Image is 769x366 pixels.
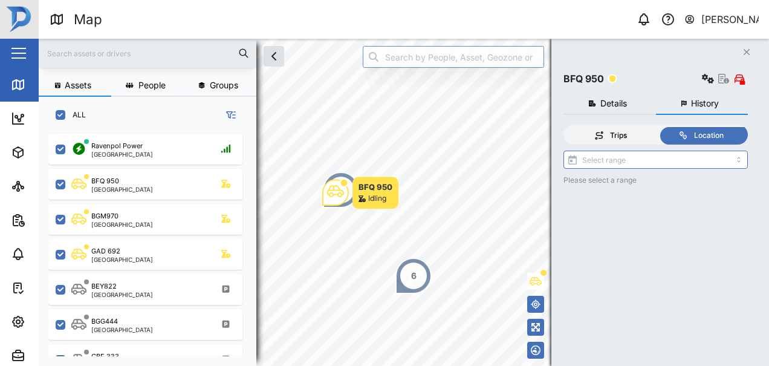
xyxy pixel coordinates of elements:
div: 6 [411,269,417,283]
div: [GEOGRAPHIC_DATA] [91,221,153,227]
div: BFQ 950 [359,181,392,193]
span: Assets [65,81,91,90]
div: GAD 692 [91,246,120,257]
div: BFQ 950 [91,176,119,186]
div: Dashboard [31,112,86,125]
button: [PERSON_NAME] [684,11,759,28]
div: Map marker [322,177,398,209]
div: [GEOGRAPHIC_DATA] [91,151,153,157]
div: BGG444 [91,316,118,327]
div: grid [48,129,256,356]
span: Details [600,99,627,108]
div: BFQ 950 [563,71,604,87]
div: Map [74,9,102,30]
div: Map marker [323,172,359,208]
div: [GEOGRAPHIC_DATA] [91,186,153,192]
input: Search assets or drivers [46,44,249,62]
div: Idling [368,193,386,204]
div: BEY822 [91,281,117,292]
span: Groups [210,81,238,90]
div: [GEOGRAPHIC_DATA] [91,292,153,298]
div: BGM970 [91,211,118,221]
div: Admin [31,349,67,362]
div: Trips [610,130,627,142]
input: Select range [563,151,748,169]
div: Please select a range [563,175,748,186]
img: Main Logo [6,6,33,33]
label: ALL [65,110,86,120]
span: History [691,99,719,108]
div: Location [694,130,724,142]
div: [GEOGRAPHIC_DATA] [91,257,153,263]
div: Assets [31,146,69,159]
div: CBF 333 [91,351,119,362]
div: Tasks [31,281,65,295]
div: [GEOGRAPHIC_DATA] [91,327,153,333]
canvas: Map [39,39,769,366]
div: Reports [31,214,73,227]
div: Sites [31,180,60,193]
div: [PERSON_NAME] [701,12,759,27]
div: Alarms [31,247,69,261]
span: People [138,81,166,90]
div: Map [31,78,59,91]
div: Settings [31,315,74,328]
input: Search by People, Asset, Geozone or Place [363,46,544,68]
div: Map marker [395,258,432,294]
div: Ravenpol Power [91,141,143,151]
